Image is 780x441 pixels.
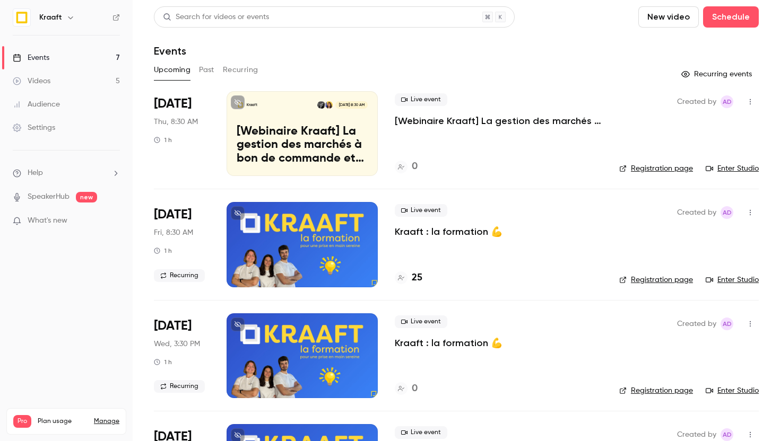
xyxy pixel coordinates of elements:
img: Kraaft [13,9,30,26]
span: Live event [395,204,447,217]
button: Recurring events [677,66,759,83]
span: new [76,192,97,202]
span: [DATE] [154,206,192,223]
p: Kraaft [247,102,257,108]
span: Alice de Guyenro [721,95,733,108]
span: Created by [677,206,716,219]
span: What's new [28,215,67,226]
div: 1 h [154,136,172,144]
div: 1 h [154,358,172,366]
a: Enter Studio [706,275,759,285]
span: Live event [395,315,447,328]
div: 1 h [154,246,172,255]
span: Ad [723,206,732,219]
iframe: Noticeable Trigger [107,216,120,226]
div: Events [13,52,49,63]
a: 0 [395,382,418,396]
span: Ad [723,428,732,441]
div: Videos [13,76,50,86]
span: Alice de Guyenro [721,428,733,441]
span: Fri, 8:30 AM [154,227,193,238]
span: Live event [395,93,447,106]
h4: 0 [412,382,418,396]
span: Thu, 8:30 AM [154,117,198,127]
span: Ad [723,95,732,108]
span: Recurring [154,269,205,282]
h1: Events [154,45,186,57]
button: Recurring [223,61,258,78]
h4: 0 [412,160,418,174]
a: 0 [395,160,418,174]
div: Sep 19 Fri, 8:30 AM (Europe/Paris) [154,202,210,287]
a: Registration page [619,275,693,285]
span: Pro [13,415,31,428]
h6: Kraaft [39,12,62,23]
div: Search for videos or events [163,12,269,23]
span: Live event [395,426,447,439]
div: Sep 18 Thu, 8:30 AM (Europe/Paris) [154,91,210,176]
a: SpeakerHub [28,191,70,202]
img: Alice de Guyenro [317,101,325,109]
a: Enter Studio [706,163,759,174]
a: [Webinaire Kraaft] La gestion des marchés à bon de commande et des petites interventionsKraaftNas... [227,91,378,176]
span: Created by [677,428,716,441]
span: Created by [677,95,716,108]
li: help-dropdown-opener [13,167,120,179]
span: [DATE] [154,95,192,112]
a: Manage [94,417,119,426]
span: Ad [723,317,732,330]
a: 25 [395,271,422,285]
a: [Webinaire Kraaft] La gestion des marchés à bon de commande et des petites interventions [395,114,602,127]
span: Recurring [154,380,205,393]
a: Enter Studio [706,385,759,396]
a: Registration page [619,385,693,396]
span: Help [28,167,43,179]
span: [DATE] 8:30 AM [335,101,367,109]
span: Created by [677,317,716,330]
div: Audience [13,99,60,110]
button: Upcoming [154,61,190,78]
span: [DATE] [154,317,192,334]
button: Schedule [703,6,759,28]
a: Registration page [619,163,693,174]
span: Plan usage [38,417,88,426]
a: Kraaft : la formation 💪 [395,225,502,238]
h4: 25 [412,271,422,285]
div: Oct 1 Wed, 3:30 PM (Europe/Paris) [154,313,210,398]
span: Alice de Guyenro [721,317,733,330]
span: Wed, 3:30 PM [154,339,200,349]
button: Past [199,61,214,78]
img: Nastasia Goudal [325,101,333,109]
a: Kraaft : la formation 💪 [395,337,502,349]
p: [Webinaire Kraaft] La gestion des marchés à bon de commande et des petites interventions [237,125,368,166]
span: Alice de Guyenro [721,206,733,219]
div: Settings [13,122,55,133]
button: New video [638,6,699,28]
